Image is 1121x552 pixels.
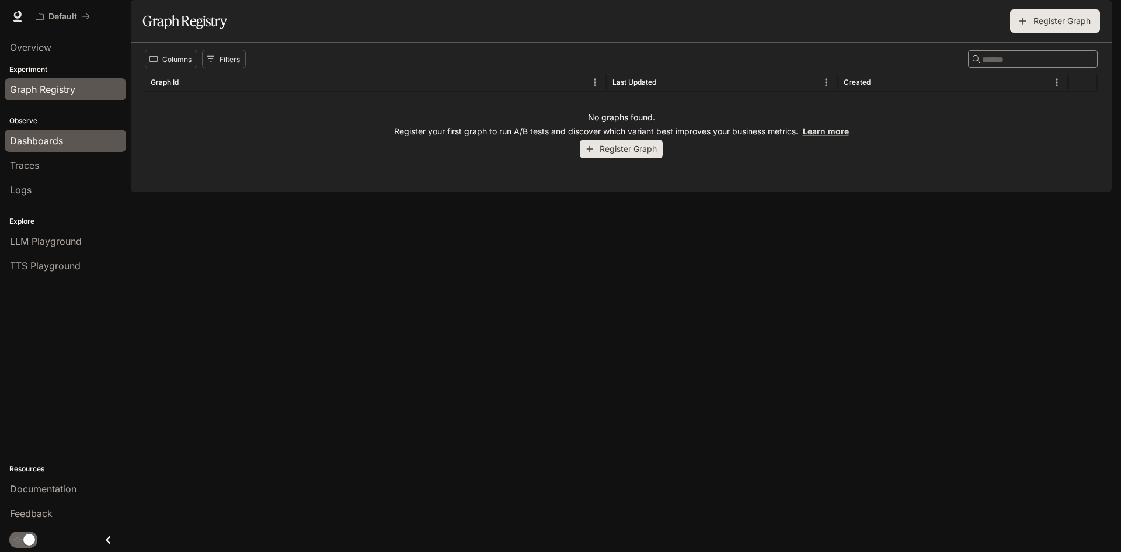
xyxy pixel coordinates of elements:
div: Search [968,50,1098,68]
h1: Graph Registry [142,9,227,33]
div: Graph Id [151,78,179,86]
div: Created [844,78,871,86]
button: Register Graph [580,140,663,159]
button: Menu [1048,74,1066,91]
button: Sort [657,74,675,91]
button: Show filters [202,50,246,68]
button: All workspaces [30,5,95,28]
button: Menu [586,74,604,91]
button: Register Graph [1010,9,1100,33]
p: No graphs found. [588,112,655,123]
div: Last Updated [612,78,656,86]
p: Register your first graph to run A/B tests and discover which variant best improves your business... [394,126,849,137]
button: Sort [180,74,197,91]
a: Learn more [803,126,849,136]
button: Menu [817,74,835,91]
button: Sort [872,74,889,91]
button: Select columns [145,50,197,68]
p: Default [48,12,77,22]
